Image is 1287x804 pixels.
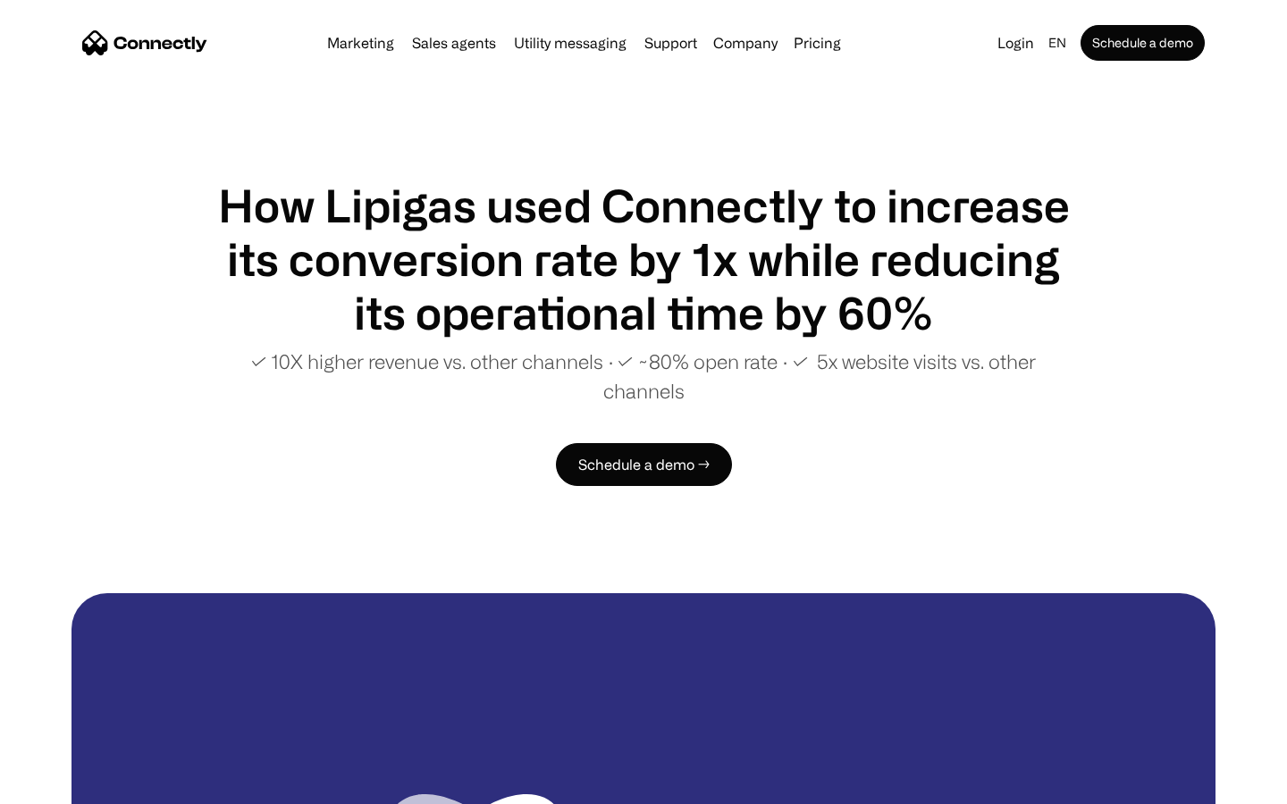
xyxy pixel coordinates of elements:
a: Support [637,36,704,50]
a: Schedule a demo → [556,443,732,486]
a: Pricing [786,36,848,50]
a: Login [990,30,1041,55]
a: Utility messaging [507,36,634,50]
aside: Language selected: English [18,771,107,798]
h1: How Lipigas used Connectly to increase its conversion rate by 1x while reducing its operational t... [214,179,1072,339]
div: en [1048,30,1066,55]
a: Marketing [320,36,401,50]
div: Company [713,30,778,55]
p: ✓ 10X higher revenue vs. other channels ∙ ✓ ~80% open rate ∙ ✓ 5x website visits vs. other channels [214,347,1072,406]
a: Schedule a demo [1081,25,1205,61]
ul: Language list [36,773,107,798]
a: Sales agents [405,36,503,50]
